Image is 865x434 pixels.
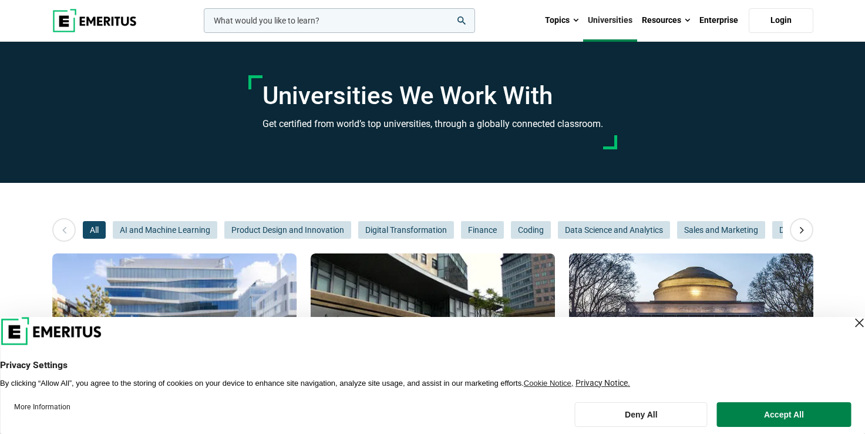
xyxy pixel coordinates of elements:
[311,253,555,371] img: Universities We Work With
[511,221,551,239] button: Coding
[113,221,217,239] button: AI and Machine Learning
[83,221,106,239] button: All
[311,253,555,387] a: Universities We Work With MIT Sloan Executive Education MIT Sloan Executive Education
[569,253,813,371] img: Universities We Work With
[224,221,351,239] button: Product Design and Innovation
[677,221,765,239] button: Sales and Marketing
[204,8,475,33] input: woocommerce-product-search-field-0
[262,81,603,111] h1: Universities We Work With
[772,221,848,239] button: Digital Marketing
[558,221,670,239] button: Data Science and Analytics
[52,253,297,387] a: Universities We Work With Columbia Business School Executive Education Columbia Business School E...
[262,116,603,132] h3: Get certified from world’s top universities, through a globally connected classroom.
[358,221,454,239] button: Digital Transformation
[52,253,297,371] img: Universities We Work With
[749,8,813,33] a: Login
[569,253,813,387] a: Universities We Work With MIT xPRO MIT xPRO
[461,221,504,239] button: Finance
